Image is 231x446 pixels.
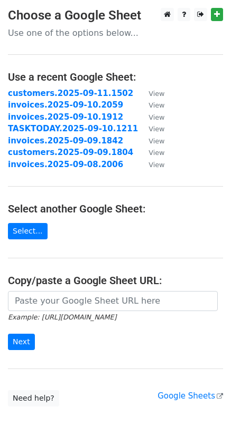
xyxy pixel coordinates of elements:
small: View [149,113,164,121]
a: View [138,89,164,98]
h3: Choose a Google Sheet [8,8,223,23]
small: Example: [URL][DOMAIN_NAME] [8,313,116,321]
small: View [149,161,164,169]
a: View [138,148,164,157]
h4: Use a recent Google Sheet: [8,71,223,83]
h4: Copy/paste a Google Sheet URL: [8,274,223,287]
a: View [138,136,164,146]
a: TASKTODAY.2025-09-10.1211 [8,124,138,133]
small: View [149,101,164,109]
a: customers.2025-09-09.1804 [8,148,133,157]
a: customers.2025-09-11.1502 [8,89,133,98]
small: View [149,137,164,145]
a: View [138,160,164,169]
a: Select... [8,223,48,239]
h4: Select another Google Sheet: [8,202,223,215]
a: Need help? [8,390,59,406]
input: Next [8,334,35,350]
a: View [138,124,164,133]
p: Use one of the options below... [8,27,223,38]
input: Paste your Google Sheet URL here [8,291,218,311]
a: Google Sheets [158,391,223,401]
a: View [138,100,164,110]
a: invoices.2025-09-09.1842 [8,136,123,146]
small: View [149,90,164,98]
small: View [149,125,164,133]
a: invoices.2025-09-08.2006 [8,160,123,169]
small: View [149,149,164,157]
a: View [138,112,164,122]
a: invoices.2025-09-10.2059 [8,100,123,110]
a: invoices.2025-09-10.1912 [8,112,123,122]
